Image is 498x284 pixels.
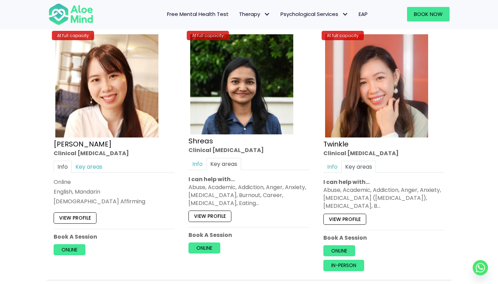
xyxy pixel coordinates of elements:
span: Book Now [414,10,443,18]
span: EAP [359,10,368,18]
a: In-person [323,260,364,271]
p: Book A Session [323,234,444,242]
a: Whatsapp [473,260,488,275]
a: Info [188,158,206,170]
img: Aloe mind Logo [48,3,93,26]
nav: Menu [102,7,373,21]
a: Free Mental Health Test [162,7,234,21]
a: Online [188,242,220,254]
img: twinkle_cropped-300×300 [325,34,428,137]
div: Abuse, Academic, Addiction, Anger, Anxiety, [MEDICAL_DATA], Burnout, Career, [MEDICAL_DATA], Eating… [188,183,310,207]
a: TherapyTherapy: submenu [234,7,275,21]
a: Book Now [407,7,450,21]
a: Shreas [188,136,213,146]
a: Key areas [72,161,106,173]
div: At full capacity [52,31,94,40]
a: View profile [54,213,96,224]
span: Psychological Services [280,10,348,18]
img: Kher-Yin-Profile-300×300 [55,34,158,137]
a: Info [54,161,72,173]
span: Therapy: submenu [262,9,272,19]
div: Online [54,178,175,186]
span: Therapy [239,10,270,18]
a: Info [323,161,341,173]
div: Clinical [MEDICAL_DATA] [54,149,175,157]
a: View profile [323,214,366,225]
div: At full capacity [187,31,229,40]
p: English, Mandarin [54,188,175,196]
p: Book A Session [54,233,175,241]
div: Clinical [MEDICAL_DATA] [323,149,444,157]
div: Abuse, Academic, Addiction, Anger, Anxiety, [MEDICAL_DATA] ([MEDICAL_DATA]), [MEDICAL_DATA], B… [323,186,444,210]
a: [PERSON_NAME] [54,139,112,149]
a: View profile [188,211,231,222]
a: Online [323,245,355,256]
a: Key areas [341,161,376,173]
div: [DEMOGRAPHIC_DATA] Affirming [54,197,175,205]
div: At full capacity [322,31,364,40]
div: Clinical [MEDICAL_DATA] [188,146,310,154]
img: Shreas clinical psychologist [190,34,293,134]
a: Twinkle [323,139,349,149]
p: Book A Session [188,231,310,239]
p: I can help with… [188,175,310,183]
a: Online [54,244,85,255]
span: Psychological Services: submenu [340,9,350,19]
span: Free Mental Health Test [167,10,229,18]
p: I can help with… [323,178,444,186]
a: EAP [353,7,373,21]
a: Key areas [206,158,241,170]
a: Psychological ServicesPsychological Services: submenu [275,7,353,21]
